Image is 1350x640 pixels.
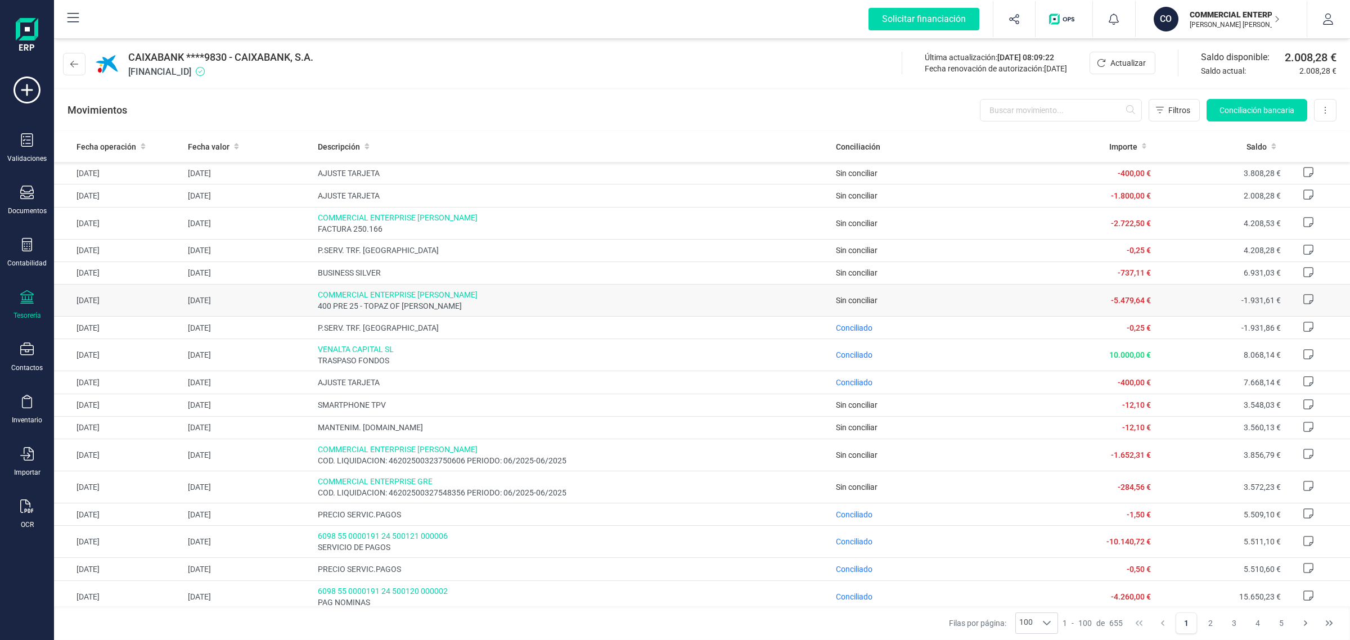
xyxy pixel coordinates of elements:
[128,65,313,79] span: [FINANCIAL_ID]
[318,267,827,278] span: BUSINESS SILVER
[1219,105,1294,116] span: Conciliación bancaria
[925,63,1067,74] div: Fecha renovación de autorización:
[836,378,872,387] span: Conciliado
[318,530,827,542] span: 6098 55 0000191 24 500121 000006
[1118,378,1151,387] span: -400,00 €
[1128,612,1150,634] button: First Page
[318,585,827,597] span: 6098 55 0000191 24 500120 000002
[183,580,313,612] td: [DATE]
[318,245,827,256] span: P.SERV. TRF. [GEOGRAPHIC_DATA]
[1200,612,1221,634] button: Page 2
[1155,471,1285,503] td: 3.572,23 €
[183,317,313,339] td: [DATE]
[1063,618,1067,629] span: 1
[1247,612,1268,634] button: Page 4
[1016,613,1036,633] span: 100
[1049,13,1079,25] img: Logo de OPS
[980,99,1142,121] input: Buscar movimiento...
[1295,612,1316,634] button: Next Page
[183,439,313,471] td: [DATE]
[21,520,34,529] div: OCR
[318,542,827,553] span: SERVICIO DE PAGOS
[318,344,827,355] span: VENALTA CAPITAL SL
[1110,57,1146,69] span: Actualizar
[14,468,40,477] div: Importar
[7,259,47,268] div: Contabilidad
[1155,503,1285,526] td: 5.509,10 €
[1155,317,1285,339] td: -1.931,86 €
[1106,537,1151,546] span: -10.140,72 €
[1190,20,1280,29] p: [PERSON_NAME] [PERSON_NAME]
[1118,483,1151,492] span: -284,56 €
[183,416,313,439] td: [DATE]
[836,537,872,546] span: Conciliado
[1223,612,1245,634] button: Page 3
[54,394,183,416] td: [DATE]
[1299,65,1336,76] span: 2.008,28 €
[54,262,183,284] td: [DATE]
[1155,339,1285,371] td: 8.068,14 €
[836,296,877,305] span: Sin conciliar
[318,168,827,179] span: AJUSTE TARJETA
[11,363,43,372] div: Contactos
[1090,52,1155,74] button: Actualizar
[1111,296,1151,305] span: -5.479,64 €
[7,154,47,163] div: Validaciones
[1285,49,1336,65] span: 2.008,28 €
[1078,618,1092,629] span: 100
[1154,7,1178,31] div: CO
[836,141,880,152] span: Conciliación
[1155,285,1285,317] td: -1.931,61 €
[183,339,313,371] td: [DATE]
[1155,558,1285,580] td: 5.510,60 €
[836,510,872,519] span: Conciliado
[1109,618,1123,629] span: 655
[836,219,877,228] span: Sin conciliar
[836,246,877,255] span: Sin conciliar
[13,311,41,320] div: Tesorería
[1127,323,1151,332] span: -0,25 €
[188,141,229,152] span: Fecha valor
[318,322,827,333] span: P.SERV. TRF. [GEOGRAPHIC_DATA]
[318,422,827,433] span: MANTENIM. [DOMAIN_NAME]
[836,483,877,492] span: Sin conciliar
[183,207,313,239] td: [DATE]
[54,580,183,612] td: [DATE]
[1127,510,1151,519] span: -1,50 €
[1111,219,1151,228] span: -2.722,50 €
[183,239,313,262] td: [DATE]
[318,190,827,201] span: AJUSTE TARJETA
[54,439,183,471] td: [DATE]
[836,450,877,459] span: Sin conciliar
[1271,612,1292,634] button: Page 5
[1111,191,1151,200] span: -1.800,00 €
[318,399,827,411] span: SMARTPHONE TPV
[54,207,183,239] td: [DATE]
[67,102,127,118] p: Movimientos
[318,289,827,300] span: COMMERCIAL ENTERPRISE [PERSON_NAME]
[54,558,183,580] td: [DATE]
[1118,268,1151,277] span: -737,11 €
[1201,51,1280,64] span: Saldo disponible:
[836,423,877,432] span: Sin conciliar
[54,317,183,339] td: [DATE]
[318,597,827,608] span: PAG NOMINAS
[1127,246,1151,255] span: -0,25 €
[54,526,183,558] td: [DATE]
[318,487,827,498] span: COD. LIQUIDACION: 46202500327548356 PERIODO: 06/2025-06/2025
[183,285,313,317] td: [DATE]
[16,18,38,54] img: Logo Finanedi
[1155,162,1285,184] td: 3.808,28 €
[925,52,1067,63] div: Última actualización:
[1155,439,1285,471] td: 3.856,79 €
[183,184,313,207] td: [DATE]
[1042,1,1086,37] button: Logo de OPS
[1096,618,1105,629] span: de
[1201,65,1295,76] span: Saldo actual:
[54,416,183,439] td: [DATE]
[1155,184,1285,207] td: 2.008,28 €
[1122,400,1151,409] span: -12,10 €
[1155,371,1285,394] td: 7.668,14 €
[855,1,993,37] button: Solicitar financiación
[183,471,313,503] td: [DATE]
